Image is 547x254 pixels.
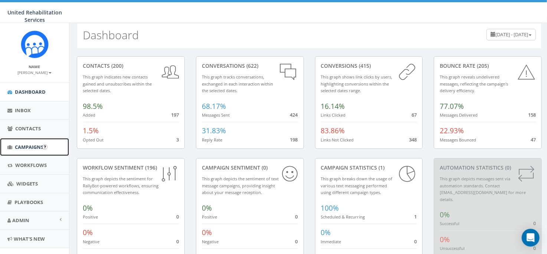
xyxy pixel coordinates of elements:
span: 16.14% [321,101,345,111]
div: Bounce Rate [440,62,536,70]
span: 0% [321,228,331,237]
small: Messages Sent [202,112,230,118]
span: 22.93% [440,126,464,136]
span: 0% [202,228,212,237]
img: Rally_Corp_Icon_1.png [21,30,49,58]
span: (622) [245,62,258,69]
div: Campaign Statistics [321,164,417,171]
small: Name [29,64,40,69]
small: This graph depicts the sentiment for RallyBot-powered workflows, ensuring communication effective... [83,176,158,195]
span: (1) [377,164,385,171]
span: 0% [440,235,450,244]
span: 1.5% [83,126,99,136]
span: 0 [295,238,298,245]
span: 0 [533,220,536,227]
span: (200) [110,62,123,69]
span: What's New [14,235,45,242]
div: Open Intercom Messenger [522,229,540,247]
span: 0 [176,213,179,220]
span: 1 [414,213,417,220]
span: [DATE] - [DATE] [495,31,528,38]
small: This graph shows link clicks by users, highlighting conversions within the selected dates range. [321,74,393,93]
span: 47 [531,136,536,143]
span: Workflows [15,162,47,168]
small: This graph indicates new contacts gained and unsubscribes within the selected dates. [83,74,152,93]
span: 0 [533,245,536,251]
span: 31.83% [202,126,226,136]
span: 0 [176,238,179,245]
span: 100% [321,203,339,213]
small: This graph depicts messages sent via automation standards. Contact [EMAIL_ADDRESS][DOMAIN_NAME] f... [440,176,526,202]
a: [PERSON_NAME] [18,69,52,76]
small: Reply Rate [202,137,222,143]
span: 3 [176,136,179,143]
span: Dashboard [15,88,46,95]
small: Immediate [321,239,341,244]
small: Opted Out [83,137,104,143]
small: Scheduled & Recurring [321,214,365,220]
div: Workflow Sentiment [83,164,179,171]
small: This graph breaks down the usage of various text messaging performed using different campaign types. [321,176,393,195]
span: 0% [83,203,93,213]
small: This graph tracks conversations, exchanged in each interaction within the selected dates. [202,74,273,93]
small: Positive [83,214,98,220]
small: Positive [202,214,217,220]
small: Links Not Clicked [321,137,354,143]
span: 83.86% [321,126,345,136]
small: This graph reveals undelivered messages, reflecting the campaign's delivery efficiency. [440,74,508,93]
span: 0% [202,203,212,213]
span: (0) [260,164,268,171]
span: Admin [12,217,29,224]
small: Messages Delivered [440,112,478,118]
span: 0 [295,213,298,220]
span: Contacts [15,125,41,132]
span: (0) [504,164,511,171]
div: conversions [321,62,417,70]
small: Negative [83,239,99,244]
span: 98.5% [83,101,103,111]
span: (415) [358,62,371,69]
small: Successful [440,221,459,226]
span: 0% [83,228,93,237]
span: (205) [475,62,489,69]
small: Links Clicked [321,112,346,118]
span: Inbox [15,107,31,114]
small: [PERSON_NAME] [18,70,52,75]
span: 197 [171,111,179,118]
div: Automation Statistics [440,164,536,171]
span: 67 [412,111,417,118]
small: Unsuccessful [440,245,465,251]
span: Widgets [16,180,38,187]
span: United Rehabilitation Services [8,9,62,23]
span: Playbooks [14,199,43,205]
span: (196) [144,164,157,171]
span: 0% [440,210,450,220]
input: Submit [42,144,48,150]
h2: Dashboard [83,29,139,41]
span: 77.07% [440,101,464,111]
div: conversations [202,62,298,70]
span: 348 [409,136,417,143]
span: 424 [290,111,298,118]
span: 198 [290,136,298,143]
span: 68.17% [202,101,226,111]
small: Added [83,112,95,118]
span: 158 [528,111,536,118]
small: Negative [202,239,219,244]
span: 0 [414,238,417,245]
div: contacts [83,62,179,70]
small: This graph depicts the sentiment of text message campaigns, providing insight about your message ... [202,176,279,195]
div: Campaign Sentiment [202,164,298,171]
span: Campaigns [15,144,43,150]
small: Messages Bounced [440,137,476,143]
